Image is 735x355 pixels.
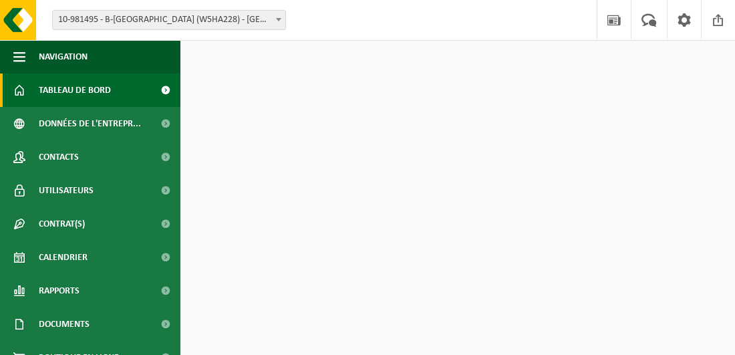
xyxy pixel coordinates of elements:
span: 10-981495 - B-ST GARE MARCHIENNE AU PONT (W5HA228) - MARCHIENNE-AU-PONT [52,10,286,30]
span: Utilisateurs [39,174,94,207]
span: Calendrier [39,241,88,274]
span: Documents [39,308,90,341]
span: Navigation [39,40,88,74]
span: Contacts [39,140,79,174]
span: Rapports [39,274,80,308]
span: Tableau de bord [39,74,111,107]
span: 10-981495 - B-ST GARE MARCHIENNE AU PONT (W5HA228) - MARCHIENNE-AU-PONT [53,11,285,29]
span: Données de l'entrepr... [39,107,141,140]
span: Contrat(s) [39,207,85,241]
